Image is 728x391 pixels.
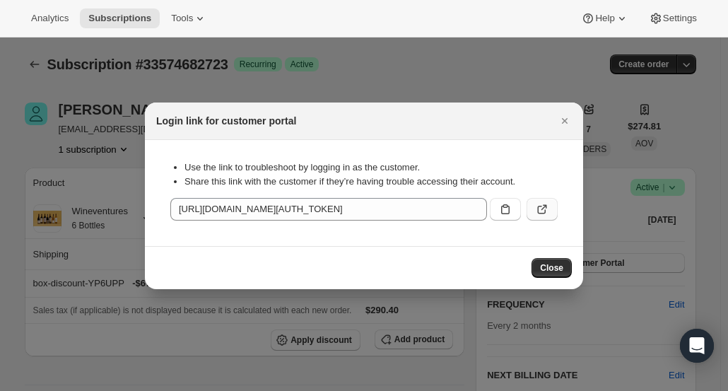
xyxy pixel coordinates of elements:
span: Close [540,262,563,274]
button: Close [555,111,575,131]
span: Analytics [31,13,69,24]
button: Settings [640,8,705,28]
span: Help [595,13,614,24]
button: Subscriptions [80,8,160,28]
button: Tools [163,8,216,28]
button: Help [573,8,637,28]
span: Settings [663,13,697,24]
div: Open Intercom Messenger [680,329,714,363]
button: Close [532,258,572,278]
li: Use the link to troubleshoot by logging in as the customer. [184,161,558,175]
button: Analytics [23,8,77,28]
li: Share this link with the customer if they’re having trouble accessing their account. [184,175,558,189]
h2: Login link for customer portal [156,114,296,128]
span: Tools [171,13,193,24]
span: Subscriptions [88,13,151,24]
